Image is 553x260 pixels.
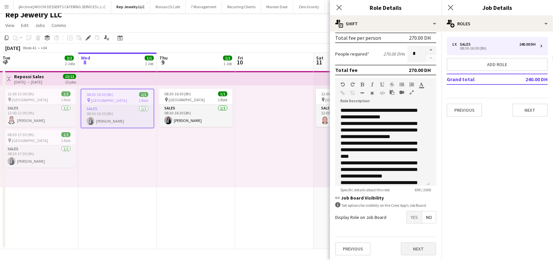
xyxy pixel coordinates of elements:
[2,130,76,168] app-job-card: 08:30-17:30 (9h)1/1 [GEOGRAPHIC_DATA]1 RoleSales1/108:30-17:30 (9h)[PERSON_NAME]
[12,138,48,143] span: [GEOGRAPHIC_DATA]
[316,105,389,127] app-card-role: Sales1/112:00-21:00 (9h)[PERSON_NAME]
[63,74,76,79] span: 13/13
[460,42,473,47] div: Sales
[409,187,436,192] span: 699 / 2000
[340,82,345,87] button: Undo
[14,74,44,80] h3: Repossi Sales
[452,42,460,47] div: 1 x
[407,211,422,223] span: Yes
[335,202,436,208] div: Set options for visibility on the Crew App’s Job Board
[335,187,395,192] span: Specific details about this role
[426,46,436,54] button: Increase
[81,105,154,128] app-card-role: Sales1/108:30-16:30 (8h)[PERSON_NAME]
[13,0,111,13] button: {Archive} MOCHI DESSERTS CATERING SERVICES L.L.C
[139,92,148,97] span: 1/1
[81,89,154,128] div: 08:30-16:30 (8h)1/1 [GEOGRAPHIC_DATA]1 RoleSales1/108:30-16:30 (8h)[PERSON_NAME]
[335,51,369,57] label: People required
[81,55,90,61] span: Wed
[145,56,154,60] span: 1/1
[2,59,10,66] span: 7
[21,22,29,28] span: Edit
[335,67,358,73] div: Total fee
[65,61,75,66] div: 2 Jobs
[350,82,355,87] button: Redo
[164,91,191,96] span: 08:30-16:30 (8h)
[218,97,227,102] span: 1 Role
[419,82,424,87] button: Text Color
[65,79,76,84] div: 13 jobs
[32,21,48,30] a: Jobs
[335,195,436,201] h3: Job Board Visibility
[222,0,261,13] button: Recurring Clients
[447,58,548,71] button: Add role
[335,35,381,41] div: Total fee per person
[441,16,553,32] div: Roles
[370,90,375,96] button: Clear Formatting
[49,21,69,30] a: Comms
[409,82,414,87] button: Ordered List
[512,104,548,117] button: Next
[223,56,232,60] span: 1/1
[5,10,62,20] h1: Rep Jewelry LLC
[316,89,389,127] app-job-card: 12:00-21:00 (9h)1/1 [GEOGRAPHIC_DATA]1 RoleSales1/112:00-21:00 (9h)[PERSON_NAME]
[14,80,44,84] div: [DATE] → [DATE]
[80,59,90,66] span: 8
[409,90,414,95] button: Fullscreen
[335,242,371,255] button: Previous
[383,51,405,57] div: 270.00 DH x
[360,82,365,87] button: Bold
[409,67,431,73] div: 270.00 DH
[360,90,365,96] button: Horizontal Line
[447,74,506,84] td: Grand total
[325,97,361,102] span: [GEOGRAPHIC_DATA]
[5,45,20,51] div: [DATE]
[87,92,113,97] span: 08:30-16:30 (8h)
[186,0,222,13] button: 7 Management
[139,98,148,103] span: 1 Role
[5,22,14,28] span: View
[330,3,441,12] h3: Role Details
[51,22,66,28] span: Comms
[159,105,233,127] app-card-role: Sales1/108:30-16:30 (8h)[PERSON_NAME]
[218,91,227,96] span: 1/1
[409,35,431,41] div: 270.00 DH
[370,82,375,87] button: Italic
[61,97,71,102] span: 1 Role
[399,82,404,87] button: Unordered List
[41,45,47,50] div: +04
[390,82,394,87] button: Strikethrough
[3,55,10,61] span: Tue
[261,0,293,13] button: Maroon Door
[159,55,168,61] span: Thu
[422,211,436,223] span: No
[91,98,127,103] span: [GEOGRAPHIC_DATA]
[315,59,323,66] span: 11
[452,47,536,50] div: 08:30-16:30 (8h)
[330,16,441,32] div: Shift
[159,89,233,127] app-job-card: 08:30-16:30 (8h)1/1 [GEOGRAPHIC_DATA]1 RoleSales1/108:30-16:30 (8h)[PERSON_NAME]
[8,132,34,137] span: 08:30-17:30 (9h)
[316,55,323,61] span: Sat
[293,0,325,13] button: Zero Gravity
[158,59,168,66] span: 9
[401,242,436,255] button: Next
[335,214,386,220] label: Display Role on Job Board
[2,105,76,127] app-card-role: Sales1/112:00-21:00 (9h)[PERSON_NAME]
[150,0,186,13] button: Maisan15 Cafe
[18,21,31,30] a: Edit
[447,104,482,117] button: Previous
[519,42,536,47] div: 240.00 DH
[506,74,548,84] td: 240.00 DH
[2,89,76,127] div: 12:00-21:00 (9h)1/1 [GEOGRAPHIC_DATA]1 RoleSales1/112:00-21:00 (9h)[PERSON_NAME]
[380,90,384,96] button: HTML Code
[2,145,76,168] app-card-role: Sales1/108:30-17:30 (9h)[PERSON_NAME]
[223,61,232,66] div: 1 Job
[321,91,348,96] span: 12:00-21:00 (9h)
[61,138,71,143] span: 1 Role
[238,55,243,61] span: Fri
[145,61,154,66] div: 1 Job
[8,91,34,96] span: 12:00-21:00 (9h)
